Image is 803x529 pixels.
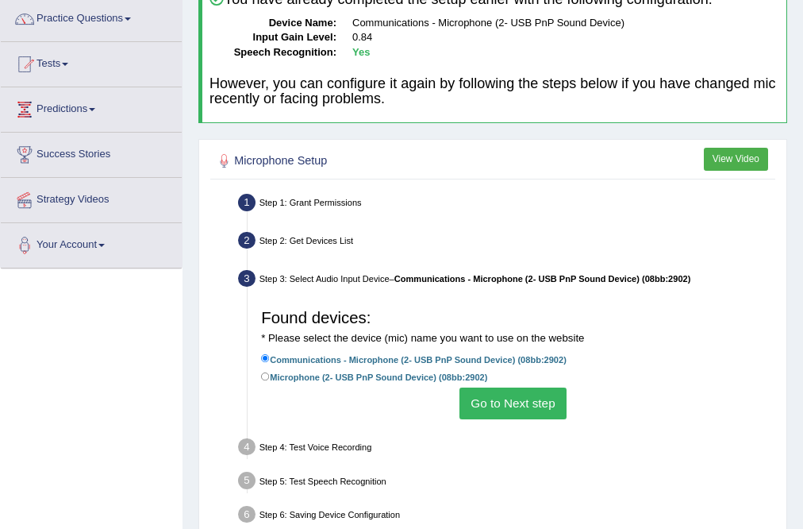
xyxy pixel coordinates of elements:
h2: Microphone Setup [214,151,560,172]
a: Tests [1,42,182,82]
small: * Please select the device (mic) name you want to use on the website [261,332,584,344]
div: Step 4: Test Voice Recording [232,434,781,464]
button: View Video [704,148,768,171]
input: Microphone (2- USB PnP Sound Device) (08bb:2902) [261,373,270,381]
b: Yes [352,46,370,58]
dt: Device Name: [209,16,336,31]
a: Strategy Videos [1,178,182,218]
dd: Communications - Microphone (2- USB PnP Sound Device) [352,16,779,31]
h3: Found devices: [261,309,765,345]
a: Your Account [1,223,182,263]
div: Step 3: Select Audio Input Device [232,266,781,295]
h4: However, you can configure it again by following the steps below if you have changed mic recently... [209,76,779,108]
dt: Speech Recognition: [209,45,336,60]
input: Communications - Microphone (2- USB PnP Sound Device) (08bb:2902) [261,354,270,363]
div: Step 2: Get Devices List [232,228,781,257]
button: Go to Next step [459,388,567,419]
div: Step 1: Grant Permissions [232,190,781,219]
div: Step 5: Test Speech Recognition [232,468,781,497]
a: Predictions [1,87,182,127]
dd: 0.84 [352,30,779,45]
label: Communications - Microphone (2- USB PnP Sound Device) (08bb:2902) [261,352,567,367]
span: – [390,274,691,284]
a: Success Stories [1,133,182,172]
dt: Input Gain Level: [209,30,336,45]
label: Microphone (2- USB PnP Sound Device) (08bb:2902) [261,369,487,384]
b: Communications - Microphone (2- USB PnP Sound Device) (08bb:2902) [394,274,691,284]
